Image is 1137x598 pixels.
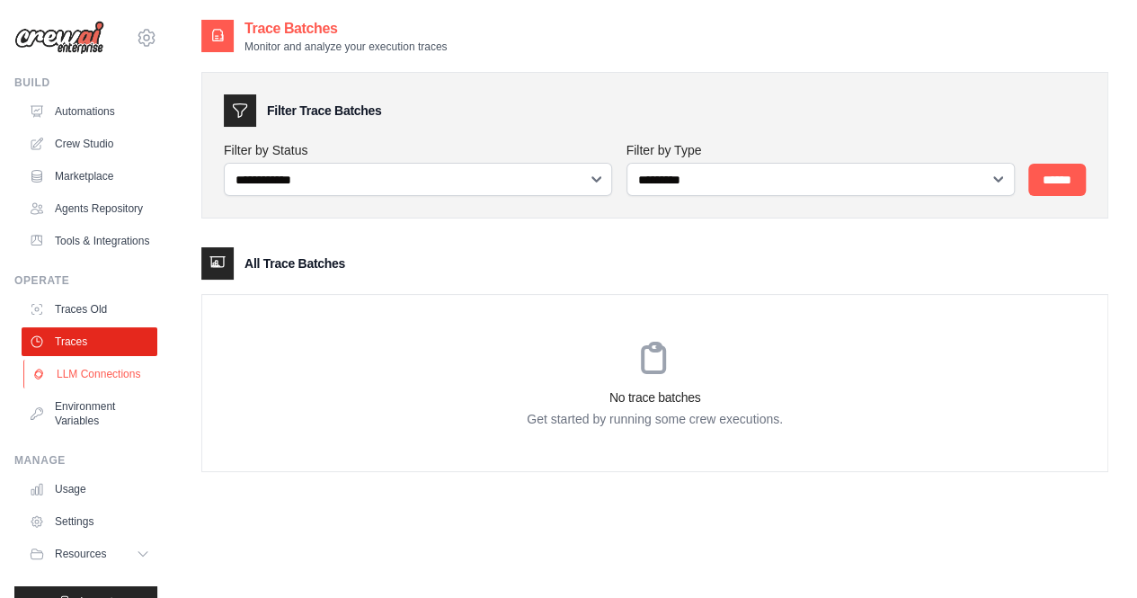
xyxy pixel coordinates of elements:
a: Automations [22,97,157,126]
p: Get started by running some crew executions. [202,410,1107,428]
a: LLM Connections [23,360,159,388]
div: Manage [14,453,157,468]
div: Operate [14,273,157,288]
h3: Filter Trace Batches [267,102,381,120]
a: Crew Studio [22,129,157,158]
img: Logo [14,21,104,55]
h2: Trace Batches [244,18,447,40]
p: Monitor and analyze your execution traces [244,40,447,54]
button: Resources [22,540,157,568]
a: Settings [22,507,157,536]
a: Agents Repository [22,194,157,223]
a: Usage [22,475,157,504]
label: Filter by Type [626,141,1015,159]
a: Traces Old [22,295,157,324]
a: Marketplace [22,162,157,191]
h3: All Trace Batches [244,254,345,272]
div: Build [14,76,157,90]
a: Environment Variables [22,392,157,435]
span: Resources [55,547,106,561]
a: Tools & Integrations [22,227,157,255]
label: Filter by Status [224,141,612,159]
h3: No trace batches [202,388,1107,406]
a: Traces [22,327,157,356]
